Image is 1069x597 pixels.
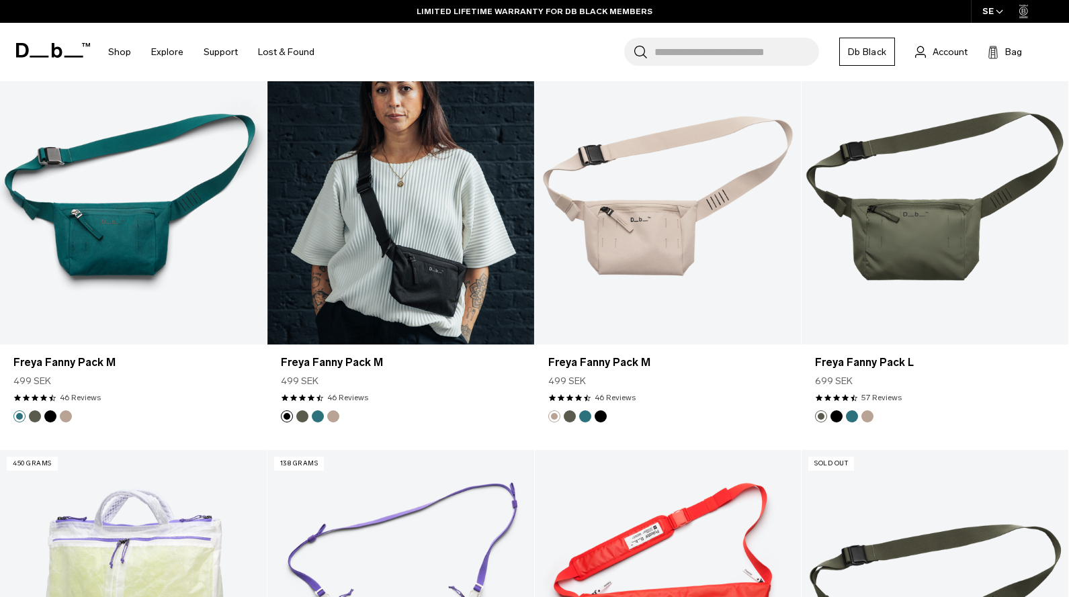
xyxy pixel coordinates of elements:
span: Account [933,45,968,59]
a: Freya Fanny Pack L [815,355,1055,371]
a: Support [204,28,238,76]
button: Moss Green [29,410,41,422]
a: 57 reviews [861,392,902,404]
button: Moss Green [296,410,308,422]
a: Shop [108,28,131,76]
a: Freya Fanny Pack L [802,48,1068,345]
a: 46 reviews [595,392,636,404]
a: Lost & Found [258,28,314,76]
button: Fogbow Beige [861,410,873,422]
button: Bag [988,44,1022,60]
button: Moss Green [815,410,827,422]
button: Fogbow Beige [548,410,560,422]
a: Account [915,44,968,60]
span: 499 SEK [13,374,51,388]
a: 46 reviews [60,392,101,404]
a: Freya Fanny Pack M [548,355,788,371]
p: 138 grams [274,457,325,471]
a: Explore [151,28,183,76]
button: Black Out [830,410,843,422]
button: Black Out [595,410,607,422]
button: Midnight Teal [312,410,324,422]
a: Freya Fanny Pack M [281,355,521,371]
nav: Main Navigation [98,23,325,81]
a: Freya Fanny Pack M [13,355,253,371]
button: Midnight Teal [846,410,858,422]
button: Midnight Teal [579,410,591,422]
span: 499 SEK [281,374,318,388]
span: 699 SEK [815,374,853,388]
p: Sold Out [808,457,854,471]
button: Midnight Teal [13,410,26,422]
p: 450 grams [7,457,58,471]
button: Black Out [281,410,293,422]
button: Moss Green [564,410,576,422]
button: Fogbow Beige [327,410,339,422]
button: Black Out [44,410,56,422]
a: Freya Fanny Pack M [267,48,534,345]
a: LIMITED LIFETIME WARRANTY FOR DB BLACK MEMBERS [417,5,652,17]
a: Db Black [839,38,895,66]
a: Freya Fanny Pack M [535,48,802,345]
span: Bag [1005,45,1022,59]
button: Fogbow Beige [60,410,72,422]
span: 499 SEK [548,374,586,388]
a: 46 reviews [327,392,368,404]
